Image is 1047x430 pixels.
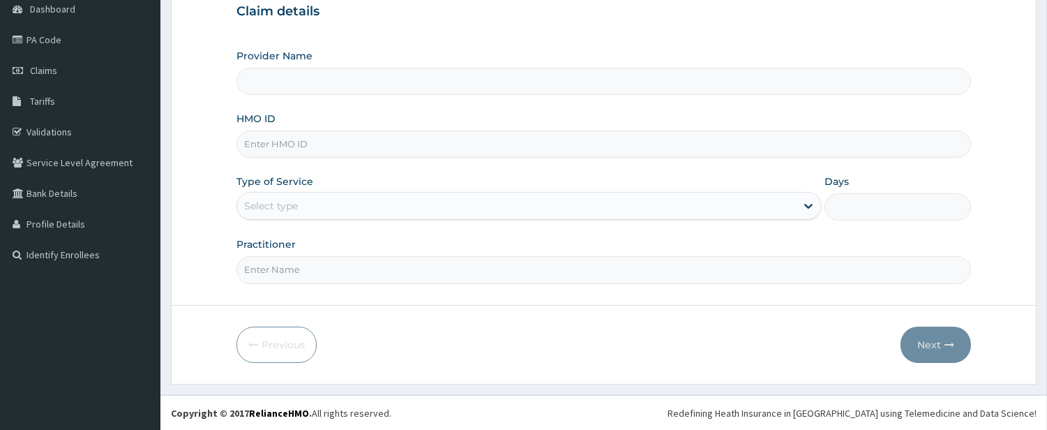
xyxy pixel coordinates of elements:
[236,4,971,20] h3: Claim details
[30,3,75,15] span: Dashboard
[236,237,296,251] label: Practitioner
[236,49,312,63] label: Provider Name
[171,407,312,420] strong: Copyright © 2017 .
[244,199,298,213] div: Select type
[236,112,276,126] label: HMO ID
[824,175,849,188] label: Days
[236,256,971,283] input: Enter Name
[30,64,57,77] span: Claims
[249,407,309,420] a: RelianceHMO
[236,131,971,158] input: Enter HMO ID
[668,406,1037,420] div: Redefining Heath Insurance in [GEOGRAPHIC_DATA] using Telemedicine and Data Science!
[236,327,317,363] button: Previous
[30,95,55,107] span: Tariffs
[236,175,313,188] label: Type of Service
[901,327,971,363] button: Next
